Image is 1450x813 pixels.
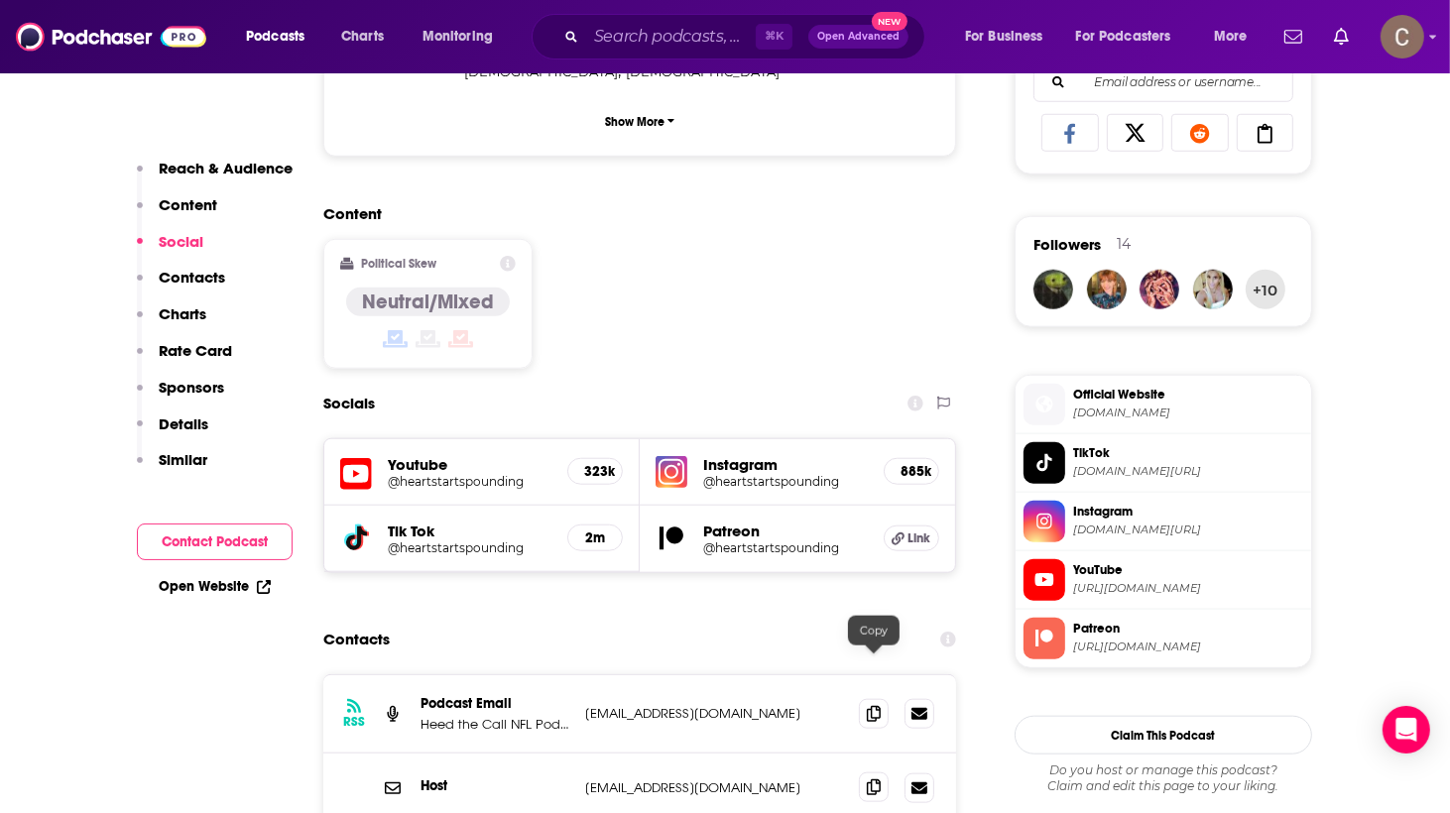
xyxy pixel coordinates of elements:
[464,63,618,79] span: [DEMOGRAPHIC_DATA]
[1381,15,1424,58] img: User Profile
[1073,523,1303,537] span: instagram.com/heartstartspounding
[1033,62,1293,102] div: Search followers
[159,268,225,287] p: Contacts
[584,463,606,480] h5: 323k
[1033,235,1101,254] span: Followers
[137,450,207,487] button: Similar
[703,540,868,555] a: @heartstartspounding
[328,21,396,53] a: Charts
[1024,501,1303,542] a: Instagram[DOMAIN_NAME][URL]
[656,456,687,488] img: iconImage
[421,695,569,712] p: Podcast Email
[1237,114,1294,152] a: Copy Link
[1050,63,1276,101] input: Email address or username...
[1326,20,1357,54] a: Show notifications dropdown
[323,204,940,223] h2: Content
[1015,716,1312,755] button: Claim This Podcast
[137,232,203,269] button: Social
[16,18,206,56] img: Podchaser - Follow, Share and Rate Podcasts
[423,23,493,51] span: Monitoring
[1073,464,1303,479] span: tiktok.com/@heartstartspounding
[159,195,217,214] p: Content
[421,777,569,794] p: Host
[159,450,207,469] p: Similar
[159,378,224,397] p: Sponsors
[817,32,900,42] span: Open Advanced
[323,621,390,658] h2: Contacts
[1073,444,1303,462] span: TikTok
[872,12,907,31] span: New
[362,290,494,314] h4: Neutral/Mixed
[907,530,930,546] span: Link
[585,779,843,796] p: [EMAIL_ADDRESS][DOMAIN_NAME]
[1041,114,1099,152] a: Share on Facebook
[1073,561,1303,579] span: YouTube
[703,522,868,540] h5: Patreon
[159,304,206,323] p: Charts
[137,195,217,232] button: Content
[1024,384,1303,425] a: Official Website[DOMAIN_NAME]
[1381,15,1424,58] button: Show profile menu
[884,525,939,551] a: Link
[1200,21,1272,53] button: open menu
[703,474,868,489] a: @heartstartspounding
[1073,639,1303,654] span: https://www.patreon.com/heartstartspounding
[626,63,780,79] span: [DEMOGRAPHIC_DATA]
[1015,762,1312,794] div: Claim and edit this page to your liking.
[159,159,293,177] p: Reach & Audience
[848,616,900,645] div: Copy
[605,115,665,129] p: Show More
[137,378,224,414] button: Sponsors
[409,21,519,53] button: open menu
[1193,270,1233,309] img: pleasureandpain
[159,232,203,251] p: Social
[951,21,1068,53] button: open menu
[1073,503,1303,521] span: Instagram
[421,716,569,733] p: Heed the Call NFL Podcast with [PERSON_NAME] & [PERSON_NAME]
[1033,270,1073,309] img: lazydaisy
[137,414,208,451] button: Details
[137,268,225,304] button: Contacts
[340,103,939,140] button: Show More
[550,14,944,59] div: Search podcasts, credits, & more...
[362,257,437,271] h2: Political Skew
[808,25,908,49] button: Open AdvancedNew
[388,455,551,474] h5: Youtube
[1073,620,1303,638] span: Patreon
[1087,270,1127,309] img: carriemcclard
[232,21,330,53] button: open menu
[1015,762,1312,778] span: Do you host or manage this podcast?
[323,385,375,422] h2: Socials
[1063,21,1200,53] button: open menu
[965,23,1043,51] span: For Business
[1246,270,1285,309] button: +10
[137,341,232,378] button: Rate Card
[1073,386,1303,404] span: Official Website
[901,463,922,480] h5: 885k
[1276,20,1310,54] a: Show notifications dropdown
[1024,559,1303,601] a: YouTube[URL][DOMAIN_NAME]
[388,474,551,489] a: @heartstartspounding
[388,540,551,555] a: @heartstartspounding
[137,523,293,560] button: Contact Podcast
[703,455,868,474] h5: Instagram
[756,24,792,50] span: ⌘ K
[159,578,271,595] a: Open Website
[586,21,756,53] input: Search podcasts, credits, & more...
[137,304,206,341] button: Charts
[1383,706,1430,754] div: Open Intercom Messenger
[341,23,384,51] span: Charts
[159,414,208,433] p: Details
[246,23,304,51] span: Podcasts
[343,714,365,730] h3: RSS
[1140,270,1179,309] img: nathyarlotep
[159,341,232,360] p: Rate Card
[1073,406,1303,420] span: heartstartspounding.com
